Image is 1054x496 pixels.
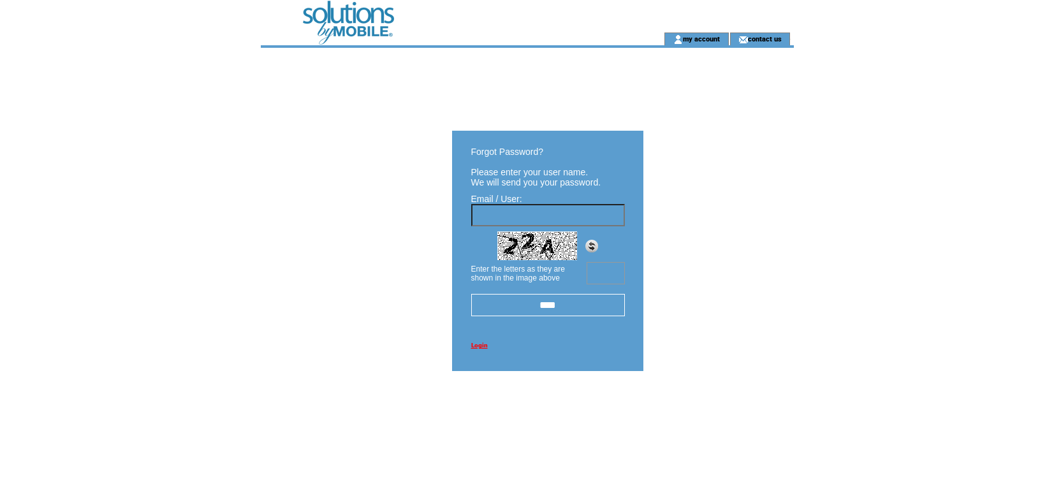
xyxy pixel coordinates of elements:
img: contact_us_icon.gif [738,34,748,45]
a: contact us [748,34,782,43]
a: Login [471,342,488,349]
img: Captcha.jpg [497,231,577,260]
a: my account [683,34,720,43]
span: Enter the letters as they are shown in the image above [471,265,565,282]
img: refresh.png [585,240,598,252]
span: Forgot Password? Please enter your user name. We will send you your password. [471,147,601,187]
img: account_icon.gif [673,34,683,45]
span: Email / User: [471,194,522,204]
